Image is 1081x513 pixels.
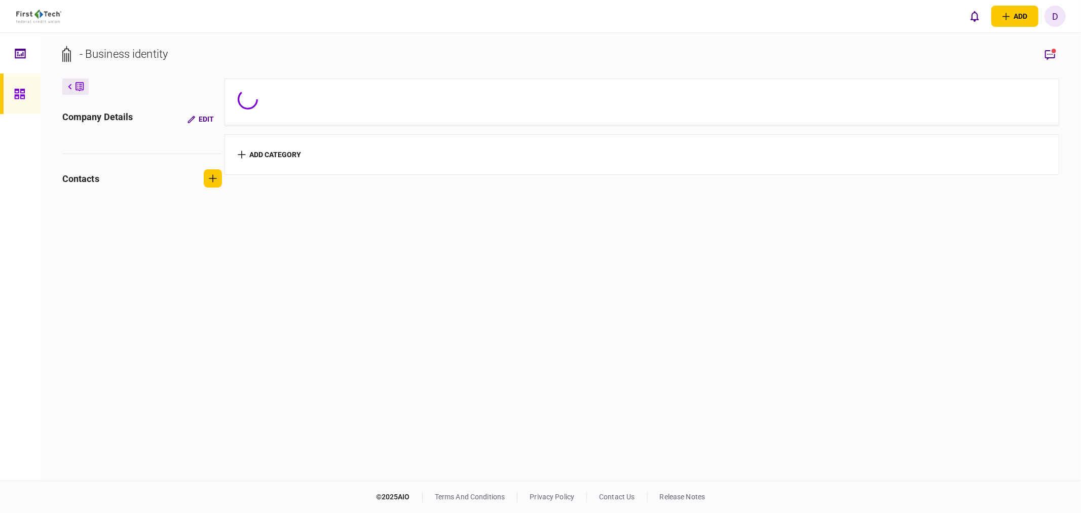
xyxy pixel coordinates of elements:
[1045,6,1066,27] button: D
[62,172,99,186] div: contacts
[435,493,505,501] a: terms and conditions
[991,6,1038,27] button: open adding identity options
[179,110,222,128] button: Edit
[599,493,635,501] a: contact us
[376,492,423,502] div: © 2025 AIO
[660,493,705,501] a: release notes
[238,151,301,159] button: add category
[530,493,574,501] a: privacy policy
[16,10,61,23] img: client company logo
[964,6,985,27] button: open notifications list
[80,46,168,62] div: - Business identity
[62,110,133,128] div: company details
